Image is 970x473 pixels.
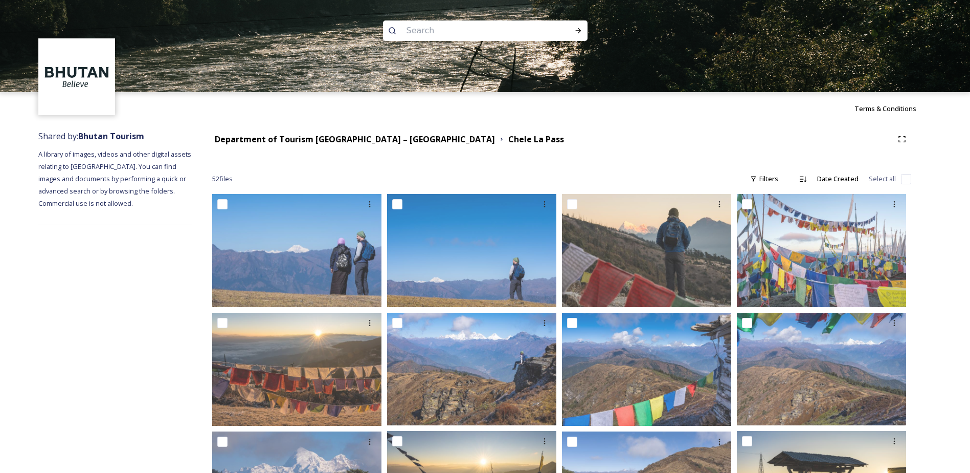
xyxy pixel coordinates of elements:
img: Marcus Westberg Chelela Pass 2023_3.jpg [737,194,906,307]
input: Search [401,19,542,42]
strong: Chele La Pass [508,134,564,145]
img: Marcus Westberg Chelela Pass 2023_43.jpg [562,313,731,426]
img: Marcus Westberg Chelela Pass 2023_28.jpg [212,194,381,307]
strong: Department of Tourism [GEOGRAPHIC_DATA] – [GEOGRAPHIC_DATA] [215,134,495,145]
img: Marcus Westberg Chelela Pass 2023_42.jpg [737,313,906,426]
img: BT_Logo_BB_Lockup_CMYK_High%2520Res.jpg [40,40,114,114]
div: Date Created [812,169,864,189]
img: Marcus Westberg Chelela Pass 2023_41.jpg [387,313,556,426]
a: Terms & Conditions [854,102,932,115]
div: Filters [745,169,783,189]
img: Marcus Westberg Chelela Pass 2023_30.jpg [212,313,381,426]
img: Marcus Westberg Chelela Pass 2023_22.jpg [562,194,731,307]
span: Terms & Conditions [854,104,916,113]
strong: Bhutan Tourism [78,131,144,142]
span: Select all [869,174,896,184]
span: 52 file s [212,174,233,184]
span: A library of images, videos and other digital assets relating to [GEOGRAPHIC_DATA]. You can find ... [38,149,193,208]
img: Marcus Westberg Chelela Pass 2023_26.jpg [387,194,556,307]
span: Shared by: [38,131,144,142]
